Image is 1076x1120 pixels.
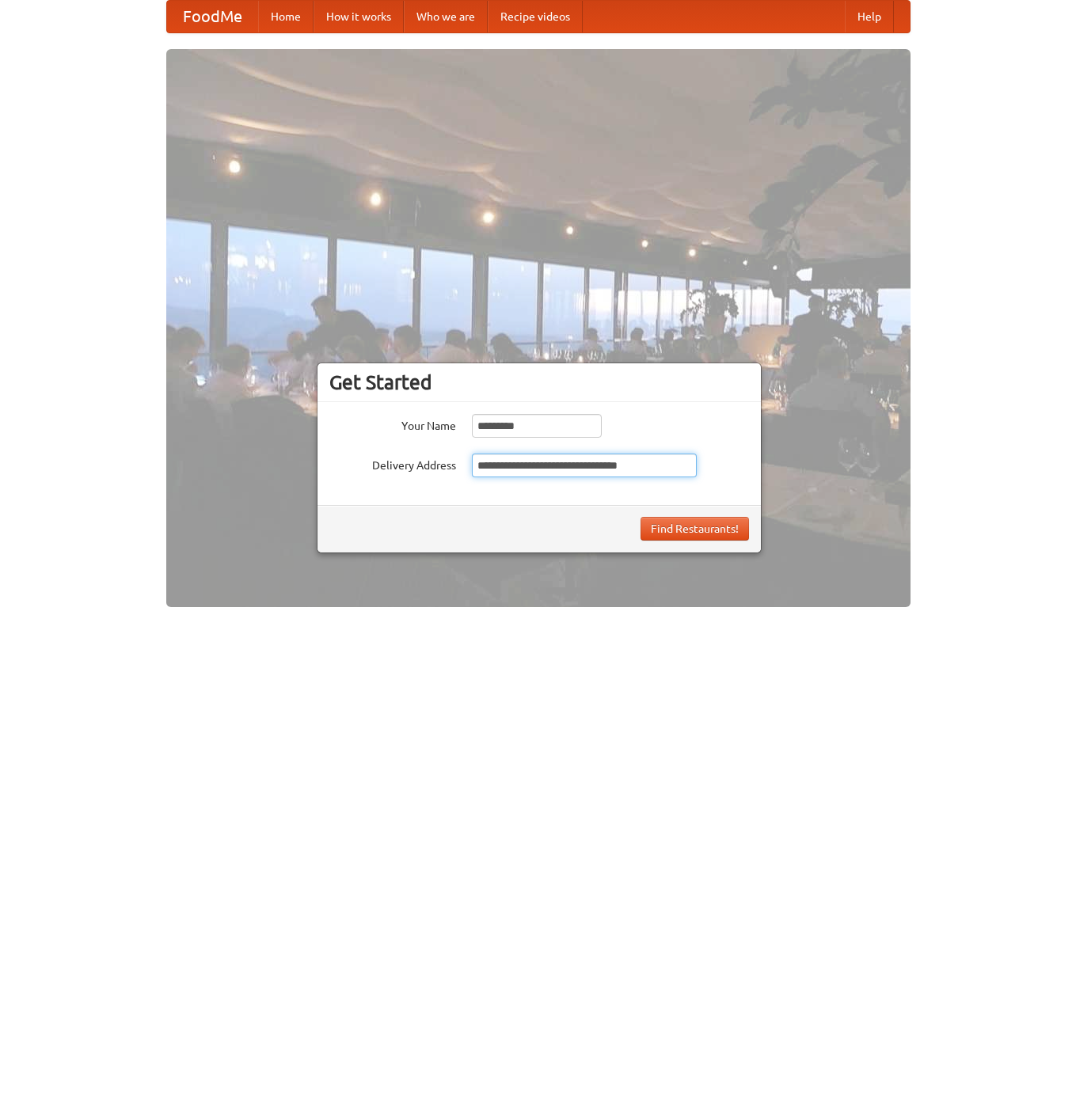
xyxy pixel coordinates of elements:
a: Home [258,1,314,32]
label: Delivery Address [329,454,456,473]
a: Who we are [404,1,488,32]
a: How it works [314,1,404,32]
h3: Get Started [329,370,749,394]
a: FoodMe [167,1,258,32]
a: Help [845,1,894,32]
label: Your Name [329,414,456,434]
button: Find Restaurants! [641,517,749,541]
a: Recipe videos [488,1,583,32]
